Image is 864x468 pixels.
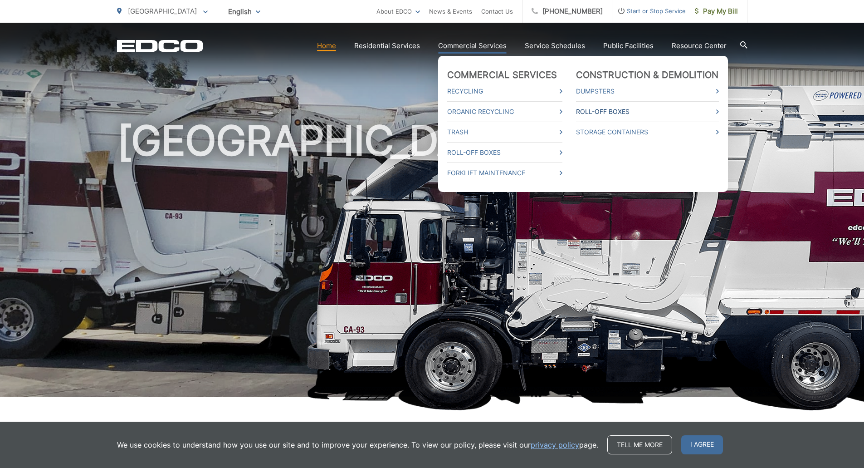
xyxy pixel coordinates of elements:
[607,435,672,454] a: Tell me more
[447,69,557,80] a: Commercial Services
[221,4,267,20] span: English
[447,167,562,178] a: Forklift Maintenance
[117,439,598,450] p: We use cookies to understand how you use our site and to improve your experience. To view our pol...
[429,6,472,17] a: News & Events
[128,7,197,15] span: [GEOGRAPHIC_DATA]
[531,439,579,450] a: privacy policy
[438,40,507,51] a: Commercial Services
[447,86,562,97] a: Recycling
[603,40,654,51] a: Public Facilities
[447,147,562,158] a: Roll-Off Boxes
[576,127,719,138] a: Storage Containers
[447,127,562,138] a: Trash
[695,6,738,17] span: Pay My Bill
[481,6,513,17] a: Contact Us
[576,86,719,97] a: Dumpsters
[576,69,719,80] a: Construction & Demolition
[317,40,336,51] a: Home
[117,39,203,52] a: EDCD logo. Return to the homepage.
[117,118,747,405] h1: [GEOGRAPHIC_DATA]
[576,106,719,117] a: Roll-Off Boxes
[681,435,723,454] span: I agree
[672,40,727,51] a: Resource Center
[376,6,420,17] a: About EDCO
[525,40,585,51] a: Service Schedules
[447,106,562,117] a: Organic Recycling
[354,40,420,51] a: Residential Services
